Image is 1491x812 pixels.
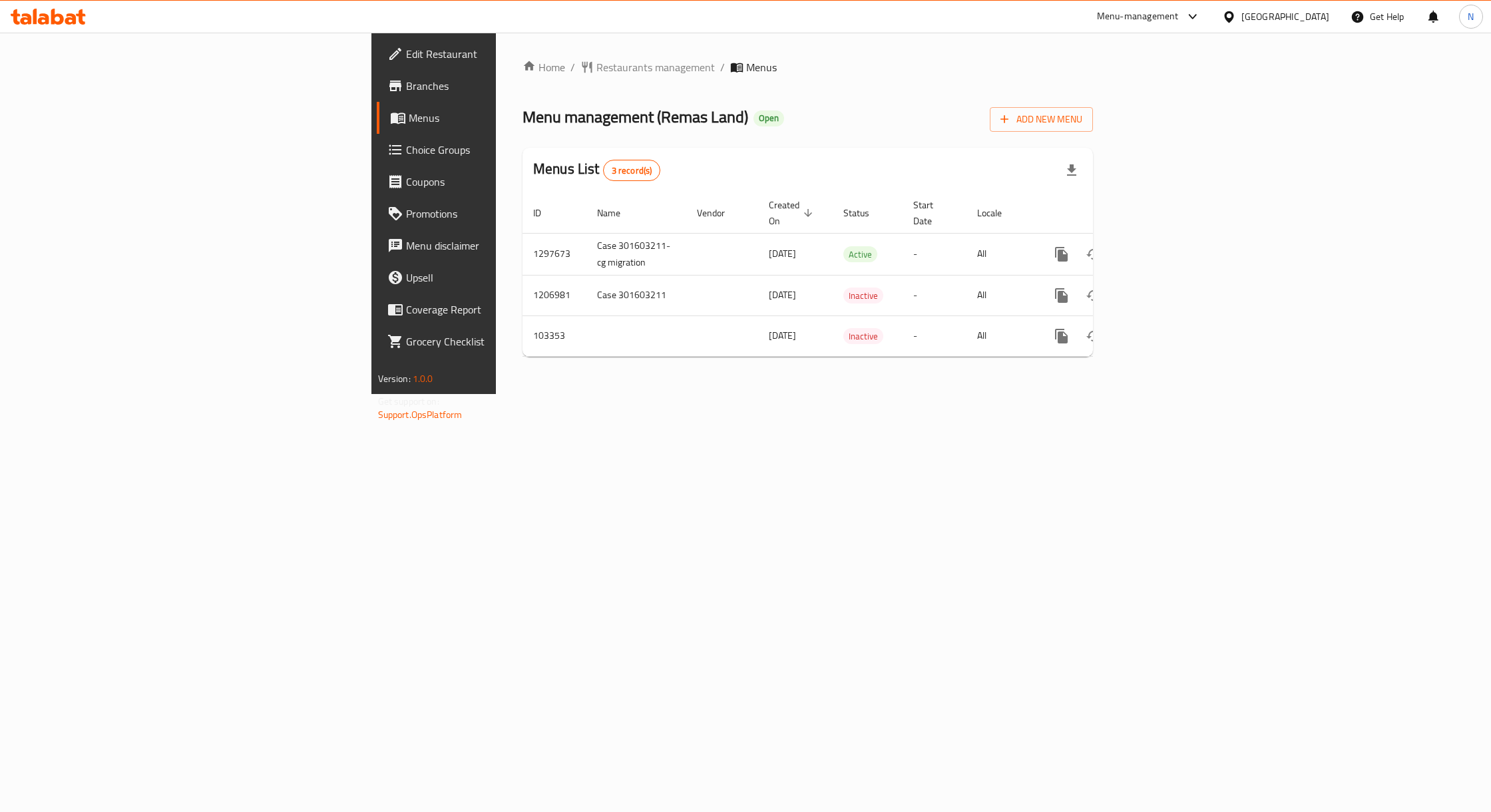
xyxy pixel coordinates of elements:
span: Menus [409,110,610,126]
span: Status [843,205,887,221]
li: / [720,59,725,75]
span: Version: [378,370,411,387]
span: Upsell [406,270,610,286]
button: more [1046,320,1078,352]
span: Restaurants management [596,59,715,75]
span: [DATE] [769,327,796,344]
a: Upsell [377,262,620,294]
span: Open [753,112,784,124]
nav: breadcrumb [523,59,1093,75]
span: Locale [977,205,1019,221]
div: Export file [1056,154,1088,186]
div: Inactive [843,288,883,304]
span: Coupons [406,174,610,190]
span: Menu disclaimer [406,238,610,254]
a: Menu disclaimer [377,230,620,262]
span: Choice Groups [406,142,610,158]
span: Vendor [697,205,742,221]
span: Start Date [913,197,951,229]
span: Promotions [406,206,610,222]
button: Change Status [1078,320,1110,352]
td: All [966,233,1035,275]
span: 3 record(s) [604,164,660,177]
button: Change Status [1078,280,1110,311]
td: Case 301603211-cg migration [586,233,686,275]
span: Name [597,205,638,221]
span: [DATE] [769,286,796,304]
span: Grocery Checklist [406,333,610,349]
a: Coupons [377,166,620,198]
a: Coverage Report [377,294,620,325]
td: All [966,275,1035,315]
span: Inactive [843,288,883,304]
a: Support.OpsPlatform [378,406,463,423]
button: more [1046,280,1078,311]
div: Menu-management [1097,9,1179,25]
div: Active [843,246,877,262]
span: Add New Menu [1000,111,1082,128]
table: enhanced table [523,193,1184,357]
td: All [966,315,1035,356]
button: more [1046,238,1078,270]
button: Add New Menu [990,107,1093,132]
span: [DATE] [769,245,796,262]
a: Menus [377,102,620,134]
span: Menus [746,59,777,75]
span: Menu management ( Remas Land ) [523,102,748,132]
span: N [1468,9,1474,24]
span: Edit Restaurant [406,46,610,62]
span: Active [843,247,877,262]
a: Edit Restaurant [377,38,620,70]
a: Branches [377,70,620,102]
td: - [903,275,966,315]
th: Actions [1035,193,1184,234]
td: - [903,233,966,275]
td: - [903,315,966,356]
td: Case 301603211 [586,275,686,315]
span: Get support on: [378,393,439,410]
span: Inactive [843,329,883,344]
span: Created On [769,197,817,229]
a: Promotions [377,198,620,230]
div: Open [753,110,784,126]
button: Change Status [1078,238,1110,270]
a: Grocery Checklist [377,325,620,357]
span: 1.0.0 [413,370,433,387]
span: Coverage Report [406,302,610,317]
div: [GEOGRAPHIC_DATA] [1241,9,1329,24]
a: Restaurants management [580,59,715,75]
span: Branches [406,78,610,94]
h2: Menus List [533,159,660,181]
div: Total records count [603,160,661,181]
div: Inactive [843,328,883,344]
span: ID [533,205,558,221]
a: Choice Groups [377,134,620,166]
